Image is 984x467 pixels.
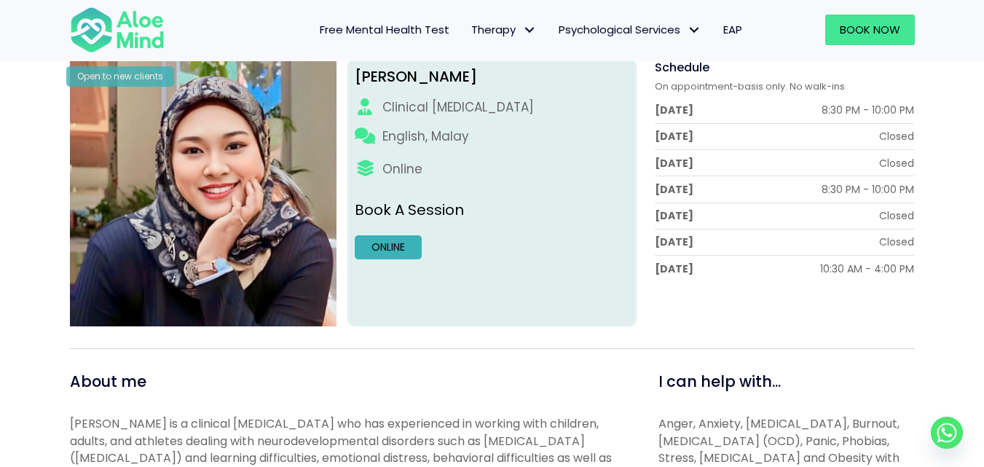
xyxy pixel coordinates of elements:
[70,59,337,326] img: Yasmin Clinical Psychologist
[822,182,914,197] div: 8:30 PM - 10:00 PM
[66,66,174,86] div: Open to new clients
[655,235,693,249] div: [DATE]
[382,160,422,178] div: Online
[559,22,701,37] span: Psychological Services
[655,129,693,144] div: [DATE]
[655,59,709,76] span: Schedule
[879,129,914,144] div: Closed
[820,262,914,276] div: 10:30 AM - 4:00 PM
[320,22,449,37] span: Free Mental Health Test
[471,22,537,37] span: Therapy
[184,15,753,45] nav: Menu
[519,20,540,41] span: Therapy: submenu
[879,235,914,249] div: Closed
[655,262,693,276] div: [DATE]
[931,417,963,449] a: Whatsapp
[382,127,469,146] p: English, Malay
[684,20,705,41] span: Psychological Services: submenu
[655,79,845,93] span: On appointment-basis only. No walk-ins
[70,6,165,54] img: Aloe mind Logo
[309,15,460,45] a: Free Mental Health Test
[840,22,900,37] span: Book Now
[70,371,146,392] span: About me
[655,182,693,197] div: [DATE]
[382,98,534,117] div: Clinical [MEDICAL_DATA]
[548,15,712,45] a: Psychological ServicesPsychological Services: submenu
[655,156,693,170] div: [DATE]
[822,103,914,117] div: 8:30 PM - 10:00 PM
[655,208,693,223] div: [DATE]
[655,103,693,117] div: [DATE]
[658,371,781,392] span: I can help with...
[460,15,548,45] a: TherapyTherapy: submenu
[879,156,914,170] div: Closed
[879,208,914,223] div: Closed
[355,66,629,87] div: [PERSON_NAME]
[355,235,422,259] a: Online
[712,15,753,45] a: EAP
[723,22,742,37] span: EAP
[825,15,915,45] a: Book Now
[355,200,629,221] p: Book A Session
